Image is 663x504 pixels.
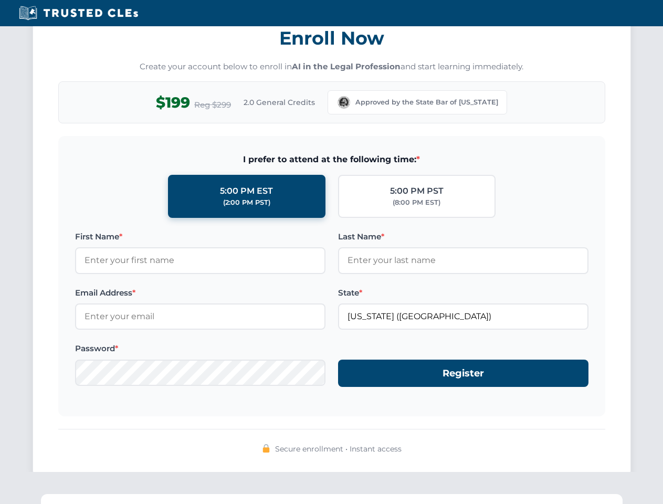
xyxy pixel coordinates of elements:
[262,444,270,453] img: 🔒
[336,95,351,110] img: Washington Bar
[75,287,325,299] label: Email Address
[194,99,231,111] span: Reg $299
[16,5,141,21] img: Trusted CLEs
[58,61,605,73] p: Create your account below to enroll in and start learning immediately.
[75,153,588,166] span: I prefer to attend at the following time:
[390,184,444,198] div: 5:00 PM PST
[156,91,190,114] span: $199
[75,247,325,274] input: Enter your first name
[393,197,440,208] div: (8:00 PM EST)
[220,184,273,198] div: 5:00 PM EST
[338,230,588,243] label: Last Name
[292,61,401,71] strong: AI in the Legal Profession
[338,247,588,274] input: Enter your last name
[75,303,325,330] input: Enter your email
[355,97,498,108] span: Approved by the State Bar of [US_STATE]
[338,287,588,299] label: State
[338,360,588,387] button: Register
[338,303,588,330] input: Washington (WA)
[223,197,270,208] div: (2:00 PM PST)
[58,22,605,55] h3: Enroll Now
[275,443,402,455] span: Secure enrollment • Instant access
[75,230,325,243] label: First Name
[244,97,315,108] span: 2.0 General Credits
[75,342,325,355] label: Password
